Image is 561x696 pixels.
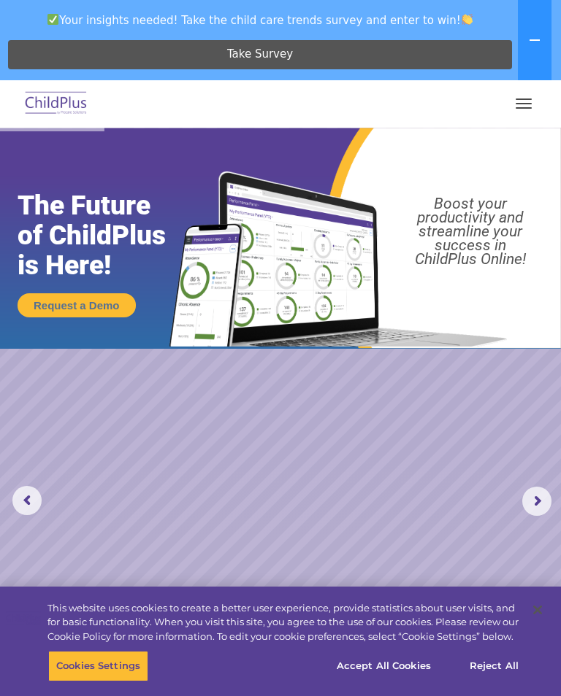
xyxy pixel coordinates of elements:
[522,594,554,626] button: Close
[22,87,91,121] img: ChildPlus by Procare Solutions
[329,651,439,681] button: Accept All Cookies
[227,42,293,67] span: Take Survey
[8,40,512,69] a: Take Survey
[48,651,148,681] button: Cookies Settings
[47,601,522,644] div: This website uses cookies to create a better user experience, provide statistics about user visit...
[387,197,553,266] rs-layer: Boost your productivity and streamline your success in ChildPlus Online!
[449,651,540,681] button: Reject All
[6,6,515,34] span: Your insights needed! Take the child care trends survey and enter to win!
[462,14,473,25] img: 👏
[18,190,196,280] rs-layer: The Future of ChildPlus is Here!
[18,293,136,317] a: Request a Demo
[47,14,58,25] img: ✅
